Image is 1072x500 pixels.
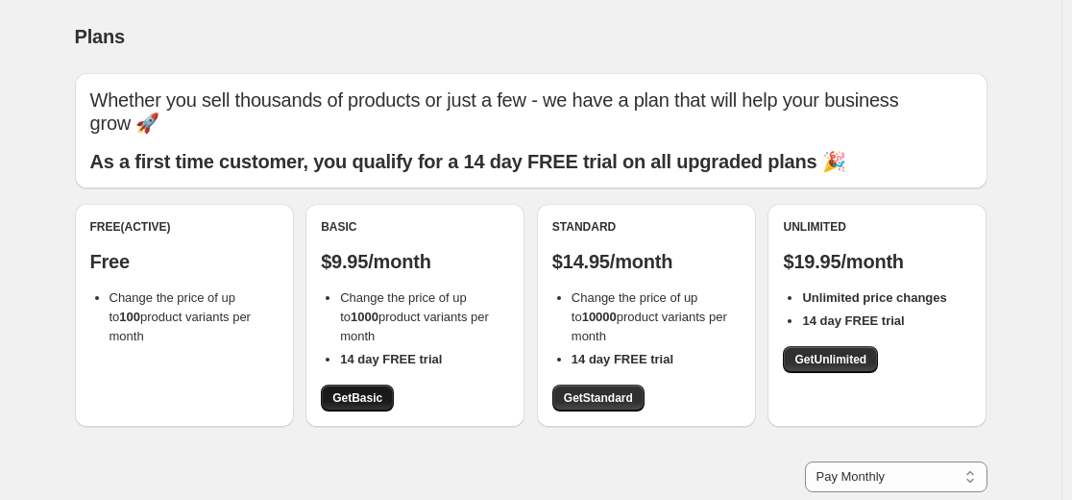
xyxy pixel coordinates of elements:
a: GetStandard [552,385,645,412]
span: Change the price of up to product variants per month [340,290,489,343]
b: 14 day FREE trial [340,352,442,366]
div: Unlimited [783,219,971,235]
b: 14 day FREE trial [802,313,904,328]
span: Plans [75,26,125,47]
p: Free [90,250,279,273]
b: 100 [119,310,140,324]
span: Change the price of up to product variants per month [572,290,727,343]
span: Get Unlimited [794,352,866,367]
span: Get Standard [564,390,633,406]
b: Unlimited price changes [802,290,946,305]
div: Basic [321,219,509,235]
span: Change the price of up to product variants per month [110,290,251,343]
p: $19.95/month [783,250,971,273]
b: 10000 [582,310,617,324]
p: Whether you sell thousands of products or just a few - we have a plan that will help your busines... [90,88,972,135]
b: 14 day FREE trial [572,352,673,366]
b: 1000 [351,310,378,324]
b: As a first time customer, you qualify for a 14 day FREE trial on all upgraded plans 🎉 [90,151,846,172]
span: Get Basic [332,390,382,406]
p: $14.95/month [552,250,741,273]
div: Standard [552,219,741,235]
a: GetBasic [321,385,394,412]
a: GetUnlimited [783,346,878,373]
div: Free (Active) [90,219,279,235]
p: $9.95/month [321,250,509,273]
